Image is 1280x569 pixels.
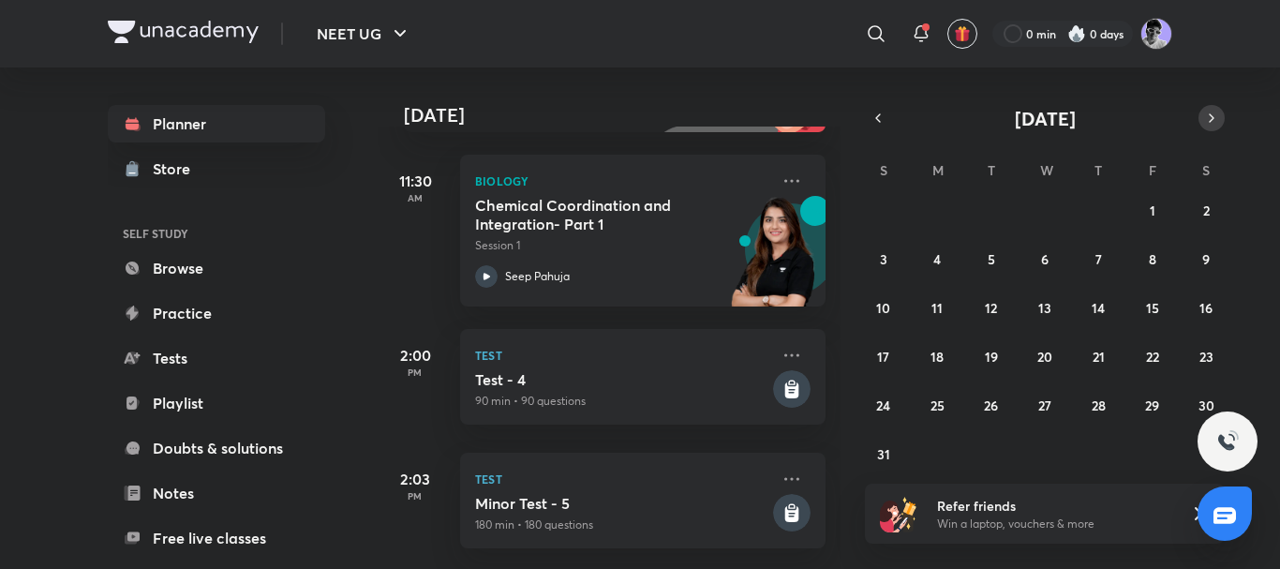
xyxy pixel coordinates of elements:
abbr: August 9, 2025 [1202,250,1210,268]
h6: Refer friends [937,496,1168,516]
div: Store [153,157,201,180]
img: ttu [1216,430,1239,453]
abbr: August 10, 2025 [876,299,890,317]
abbr: August 7, 2025 [1095,250,1102,268]
button: August 25, 2025 [922,390,952,420]
button: August 6, 2025 [1030,244,1060,274]
button: August 7, 2025 [1083,244,1113,274]
button: August 3, 2025 [869,244,899,274]
abbr: August 21, 2025 [1093,348,1105,366]
a: Company Logo [108,21,259,48]
button: August 31, 2025 [869,439,899,469]
img: unacademy [722,196,826,325]
h4: [DATE] [404,104,844,127]
button: August 30, 2025 [1191,390,1221,420]
abbr: August 1, 2025 [1150,202,1155,219]
p: PM [378,367,453,378]
p: 90 min • 90 questions [475,393,769,410]
h5: Minor Test - 5 [475,494,769,513]
button: August 13, 2025 [1030,292,1060,322]
p: AM [378,192,453,203]
button: August 22, 2025 [1138,341,1168,371]
abbr: August 29, 2025 [1145,397,1159,414]
button: August 14, 2025 [1083,292,1113,322]
abbr: Friday [1149,161,1156,179]
abbr: August 12, 2025 [985,299,997,317]
abbr: August 28, 2025 [1092,397,1106,414]
p: Test [475,468,769,490]
abbr: Thursday [1094,161,1102,179]
abbr: August 3, 2025 [880,250,887,268]
a: Free live classes [108,519,325,557]
button: August 12, 2025 [976,292,1006,322]
h5: Test - 4 [475,370,769,389]
button: August 16, 2025 [1191,292,1221,322]
abbr: August 5, 2025 [988,250,995,268]
a: Planner [108,105,325,142]
button: August 17, 2025 [869,341,899,371]
button: August 19, 2025 [976,341,1006,371]
abbr: Saturday [1202,161,1210,179]
abbr: August 6, 2025 [1041,250,1049,268]
button: August 21, 2025 [1083,341,1113,371]
abbr: Sunday [880,161,887,179]
abbr: August 30, 2025 [1198,397,1214,414]
button: August 28, 2025 [1083,390,1113,420]
abbr: August 31, 2025 [877,445,890,463]
button: August 27, 2025 [1030,390,1060,420]
abbr: August 4, 2025 [933,250,941,268]
abbr: August 2, 2025 [1203,202,1210,219]
button: August 4, 2025 [922,244,952,274]
abbr: August 24, 2025 [876,397,890,414]
img: streak [1067,24,1086,43]
abbr: August 18, 2025 [930,348,944,366]
button: August 23, 2025 [1191,341,1221,371]
button: August 10, 2025 [869,292,899,322]
a: Doubts & solutions [108,429,325,467]
a: Playlist [108,384,325,422]
button: August 2, 2025 [1191,195,1221,225]
abbr: August 14, 2025 [1092,299,1105,317]
img: avatar [954,25,971,42]
a: Notes [108,474,325,512]
button: avatar [947,19,977,49]
abbr: August 23, 2025 [1199,348,1213,366]
button: August 8, 2025 [1138,244,1168,274]
h5: 2:03 [378,468,453,490]
a: Practice [108,294,325,332]
button: NEET UG [305,15,423,52]
p: Biology [475,170,769,192]
abbr: August 19, 2025 [985,348,998,366]
abbr: August 13, 2025 [1038,299,1051,317]
button: August 15, 2025 [1138,292,1168,322]
img: Company Logo [108,21,259,43]
button: August 26, 2025 [976,390,1006,420]
p: Test [475,344,769,367]
abbr: August 17, 2025 [877,348,889,366]
abbr: August 25, 2025 [930,397,945,414]
abbr: August 27, 2025 [1038,397,1051,414]
abbr: August 26, 2025 [984,397,998,414]
button: August 9, 2025 [1191,244,1221,274]
p: PM [378,490,453,502]
button: August 1, 2025 [1138,195,1168,225]
abbr: August 22, 2025 [1146,348,1159,366]
abbr: August 20, 2025 [1037,348,1052,366]
a: Tests [108,339,325,377]
h5: Chemical Coordination and Integration- Part 1 [475,196,708,233]
h5: 11:30 [378,170,453,192]
button: [DATE] [891,105,1198,131]
h5: 2:00 [378,344,453,367]
button: August 24, 2025 [869,390,899,420]
a: Store [108,150,325,187]
button: August 5, 2025 [976,244,1006,274]
abbr: Tuesday [988,161,995,179]
img: referral [880,495,917,532]
h6: SELF STUDY [108,217,325,249]
abbr: August 8, 2025 [1149,250,1156,268]
button: August 11, 2025 [922,292,952,322]
p: Seep Pahuja [505,268,570,285]
abbr: August 16, 2025 [1199,299,1213,317]
button: August 20, 2025 [1030,341,1060,371]
p: Win a laptop, vouchers & more [937,516,1168,532]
